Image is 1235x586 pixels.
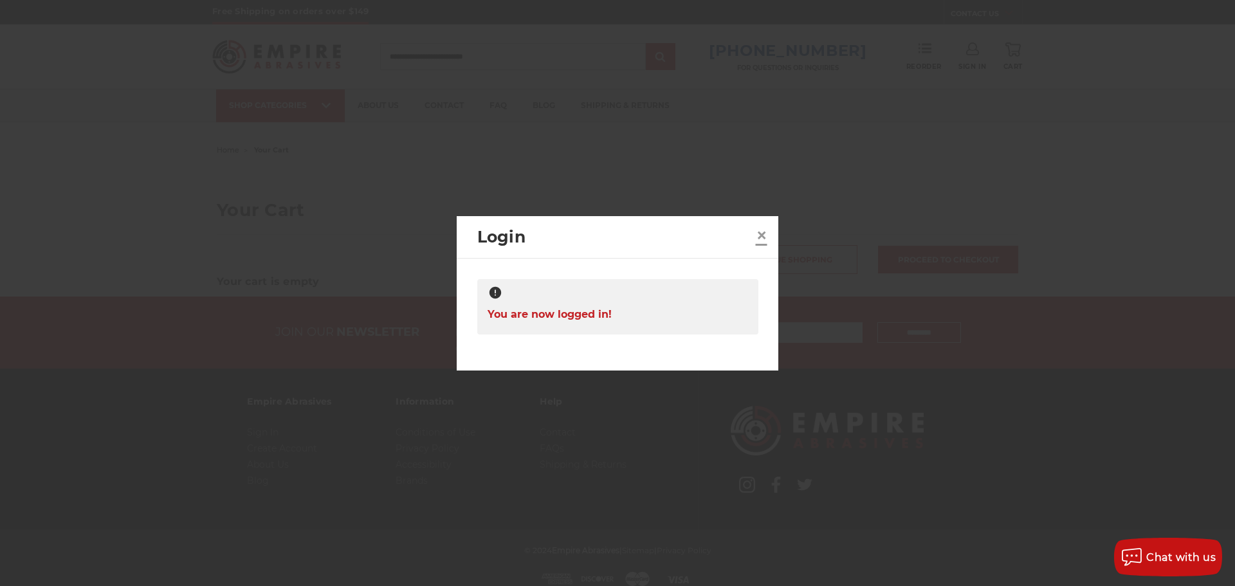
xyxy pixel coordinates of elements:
h2: Login [477,225,751,250]
button: Chat with us [1114,538,1222,576]
span: You are now logged in! [488,302,612,327]
span: Chat with us [1146,551,1216,563]
a: Close [751,225,772,246]
span: × [756,223,767,248]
